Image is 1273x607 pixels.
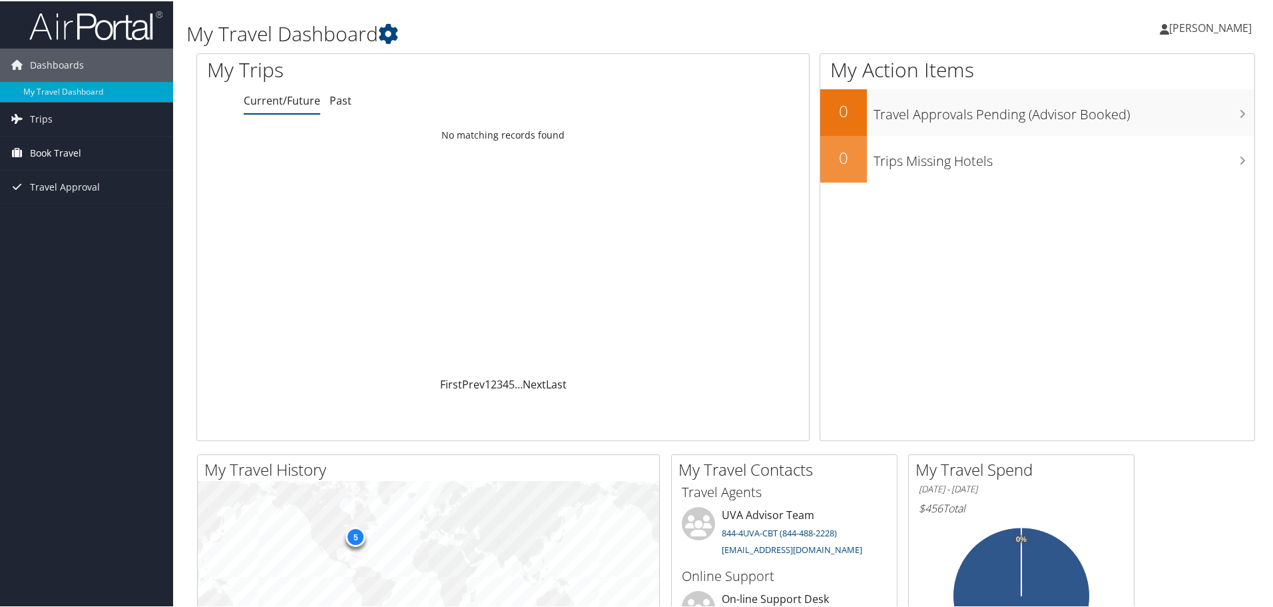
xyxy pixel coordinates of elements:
a: [EMAIL_ADDRESS][DOMAIN_NAME] [722,542,862,554]
span: $456 [919,500,943,514]
span: [PERSON_NAME] [1169,19,1252,34]
h2: 0 [820,145,867,168]
h3: Travel Agents [682,482,887,500]
a: 0Travel Approvals Pending (Advisor Booked) [820,88,1254,135]
span: … [515,376,523,390]
a: First [440,376,462,390]
a: Past [330,92,352,107]
h1: My Travel Dashboard [186,19,905,47]
h3: Online Support [682,566,887,584]
span: Dashboards [30,47,84,81]
h1: My Trips [207,55,544,83]
h2: My Travel Contacts [678,457,897,480]
a: Current/Future [244,92,320,107]
span: Trips [30,101,53,135]
h6: [DATE] - [DATE] [919,482,1124,494]
tspan: 0% [1016,534,1027,542]
a: [PERSON_NAME] [1160,7,1265,47]
span: Book Travel [30,135,81,169]
h2: 0 [820,99,867,121]
span: Travel Approval [30,169,100,203]
a: 2 [491,376,497,390]
div: 5 [346,526,366,546]
a: 844-4UVA-CBT (844-488-2228) [722,526,837,538]
a: Last [546,376,567,390]
h2: My Travel History [204,457,659,480]
h3: Trips Missing Hotels [874,144,1254,169]
a: 0Trips Missing Hotels [820,135,1254,181]
a: 3 [497,376,503,390]
li: UVA Advisor Team [675,506,893,560]
h6: Total [919,500,1124,514]
a: 4 [503,376,509,390]
a: Next [523,376,546,390]
td: No matching records found [197,122,809,146]
h2: My Travel Spend [915,457,1134,480]
img: airportal-logo.png [29,9,162,40]
h1: My Action Items [820,55,1254,83]
a: 1 [485,376,491,390]
a: 5 [509,376,515,390]
h3: Travel Approvals Pending (Advisor Booked) [874,97,1254,123]
a: Prev [462,376,485,390]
